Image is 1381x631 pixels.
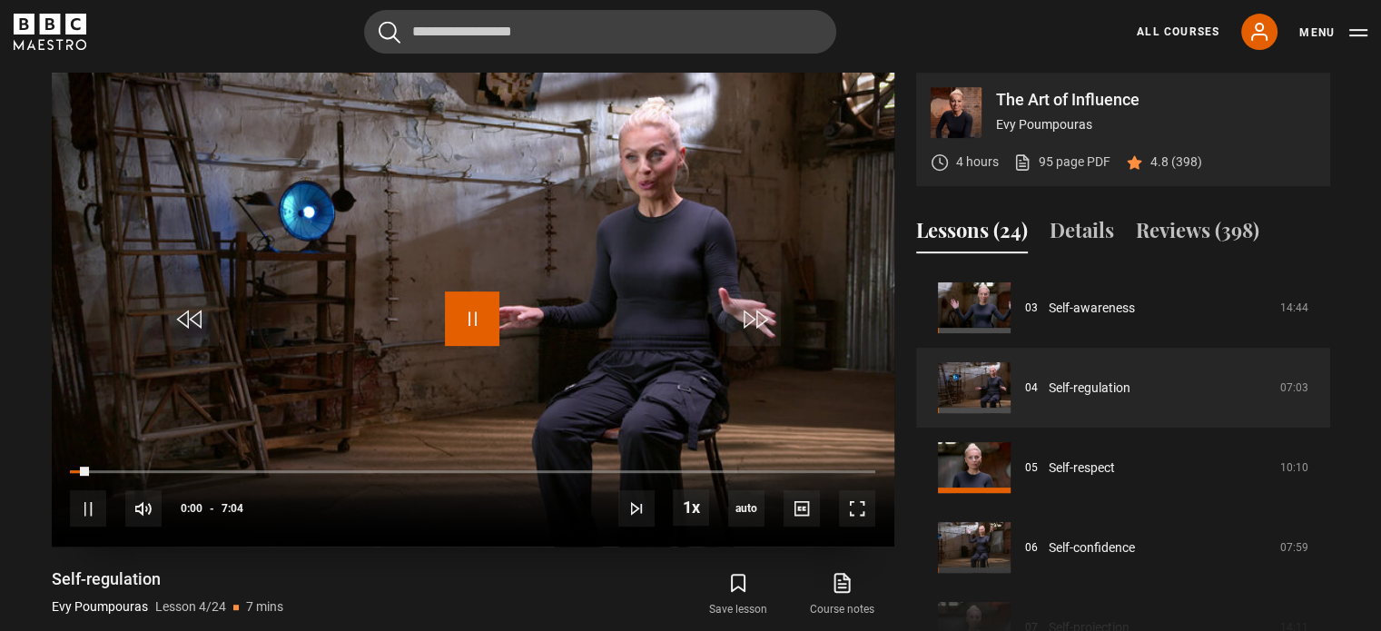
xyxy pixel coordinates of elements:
span: 7:04 [222,492,243,525]
button: Mute [125,490,162,527]
p: 4.8 (398) [1150,153,1202,172]
p: The Art of Influence [996,92,1316,108]
p: Evy Poumpouras [996,115,1316,134]
a: All Courses [1137,24,1219,40]
a: Self-respect [1049,458,1115,478]
button: Fullscreen [839,490,875,527]
a: Self-awareness [1049,299,1135,318]
a: Course notes [790,568,893,621]
p: Evy Poumpouras [52,597,148,616]
h1: Self-regulation [52,568,283,590]
button: Reviews (398) [1136,215,1259,253]
button: Lessons (24) [916,215,1028,253]
p: Lesson 4/24 [155,597,226,616]
svg: BBC Maestro [14,14,86,50]
a: 95 page PDF [1013,153,1110,172]
button: Playback Rate [673,489,709,526]
div: Current quality: 720p [728,490,764,527]
video-js: Video Player [52,73,894,547]
input: Search [364,10,836,54]
button: Captions [784,490,820,527]
div: Progress Bar [70,470,874,474]
button: Toggle navigation [1299,24,1367,42]
p: 7 mins [246,597,283,616]
button: Next Lesson [618,490,655,527]
span: 0:00 [181,492,202,525]
p: 4 hours [956,153,999,172]
button: Details [1050,215,1114,253]
span: auto [728,490,764,527]
button: Save lesson [686,568,790,621]
button: Pause [70,490,106,527]
a: Self-confidence [1049,538,1135,557]
button: Submit the search query [379,21,400,44]
a: Self-regulation [1049,379,1130,398]
span: - [210,502,214,515]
